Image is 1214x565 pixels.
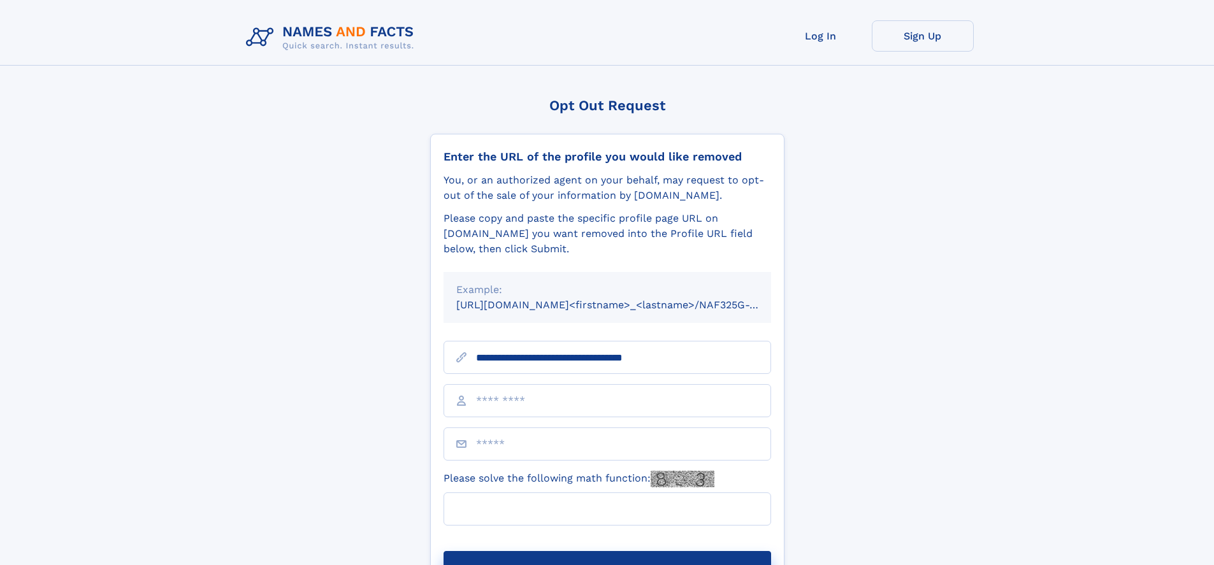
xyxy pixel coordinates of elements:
div: Please copy and paste the specific profile page URL on [DOMAIN_NAME] you want removed into the Pr... [444,211,771,257]
small: [URL][DOMAIN_NAME]<firstname>_<lastname>/NAF325G-xxxxxxxx [456,299,795,311]
div: Enter the URL of the profile you would like removed [444,150,771,164]
label: Please solve the following math function: [444,471,714,487]
div: You, or an authorized agent on your behalf, may request to opt-out of the sale of your informatio... [444,173,771,203]
img: Logo Names and Facts [241,20,424,55]
a: Sign Up [872,20,974,52]
div: Example: [456,282,758,297]
div: Opt Out Request [430,97,784,113]
a: Log In [770,20,872,52]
